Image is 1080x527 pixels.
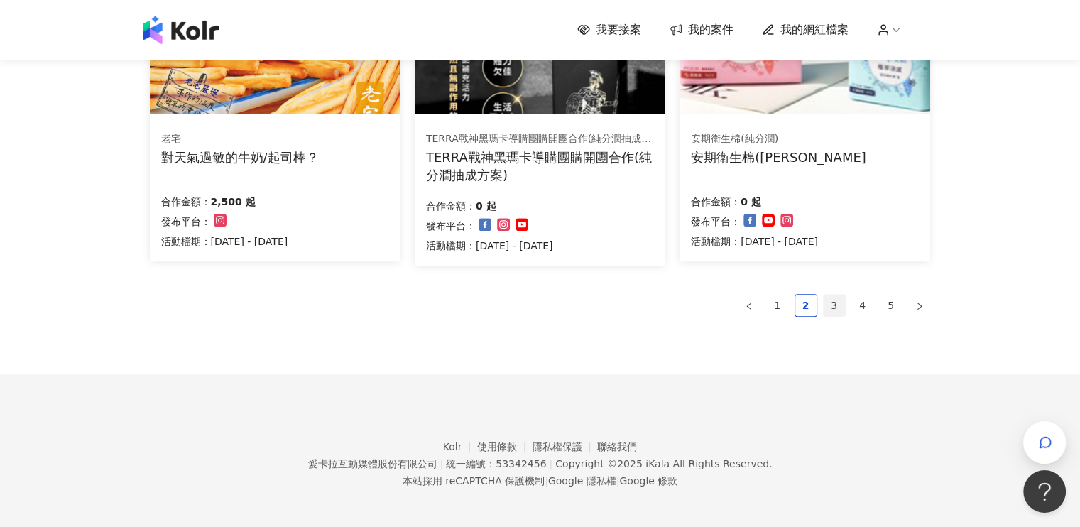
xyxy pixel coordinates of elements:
li: 5 [880,294,902,317]
a: 使用條款 [477,441,533,452]
p: 合作金額： [161,193,211,210]
a: 我的案件 [670,22,733,38]
a: 2 [795,295,817,316]
span: 我的網紅檔案 [780,22,849,38]
div: 對天氣過敏的牛奶/起司棒？ [161,148,319,166]
li: 1 [766,294,789,317]
a: Google 條款 [619,475,677,487]
span: | [616,475,620,487]
a: 我要接案 [577,22,641,38]
p: 發布平台： [691,213,741,230]
a: 我的網紅檔案 [762,22,849,38]
button: right [908,294,931,317]
a: iKala [645,458,670,469]
span: 我要接案 [596,22,641,38]
li: 4 [851,294,874,317]
span: | [549,458,552,469]
p: 活動檔期：[DATE] - [DATE] [161,233,288,250]
li: 3 [823,294,846,317]
span: 我的案件 [688,22,733,38]
p: 2,500 起 [211,193,256,210]
a: 1 [767,295,788,316]
a: 聯絡我們 [597,441,637,452]
li: 2 [795,294,817,317]
p: 活動檔期：[DATE] - [DATE] [426,237,553,254]
button: left [738,294,760,317]
p: 0 起 [741,193,761,210]
p: 發布平台： [161,213,211,230]
div: 統一編號：53342456 [446,458,546,469]
a: Google 隱私權 [548,475,616,487]
iframe: Help Scout Beacon - Open [1023,470,1066,513]
div: 安期衛生棉([PERSON_NAME] [691,148,866,166]
span: 本站採用 reCAPTCHA 保護機制 [403,472,677,489]
a: Kolr [443,441,477,452]
div: 安期衛生棉(純分潤) [691,132,866,146]
span: left [745,302,753,310]
p: 活動檔期：[DATE] - [DATE] [691,233,818,250]
a: 3 [824,295,845,316]
li: Next Page [908,294,931,317]
img: logo [143,16,219,44]
li: Previous Page [738,294,760,317]
span: | [545,475,548,487]
div: 老宅 [161,132,319,146]
p: 合作金額： [691,193,741,210]
div: TERRA戰神黑瑪卡導購團購開團合作(純分潤抽成方案) [426,148,654,184]
a: 隱私權保護 [533,441,598,452]
div: Copyright © 2025 All Rights Reserved. [555,458,772,469]
span: | [440,458,443,469]
p: 0 起 [476,197,496,214]
a: 5 [880,295,902,316]
p: 合作金額： [426,197,476,214]
div: 愛卡拉互動媒體股份有限公司 [307,458,437,469]
div: TERRA戰神黑瑪卡導購團購開團合作(純分潤抽成方案) [426,132,653,146]
span: right [915,302,924,310]
p: 發布平台： [426,217,476,234]
a: 4 [852,295,873,316]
